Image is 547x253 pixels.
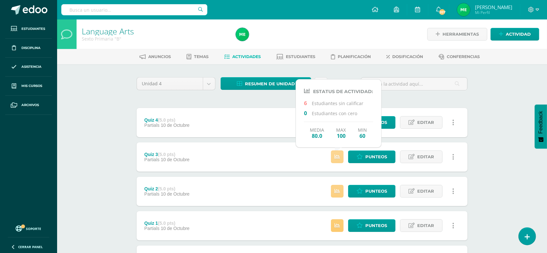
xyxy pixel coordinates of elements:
[161,123,189,128] span: 10 de Octubre
[417,116,434,128] span: Editar
[439,52,480,62] a: Conferencias
[161,157,189,162] span: 10 de Octubre
[142,78,198,90] span: Unidad 4
[310,127,324,139] div: Media
[144,186,189,191] div: Quiz 2
[417,151,434,163] span: Editar
[5,58,52,77] a: Asistencia
[144,117,189,123] div: Quiz 4
[158,186,176,191] strong: (5.0 pts)
[358,133,367,139] span: 60
[277,52,316,62] a: Estudiantes
[21,102,39,108] span: Archivos
[187,52,209,62] a: Temas
[26,226,42,231] span: Soporte
[82,36,228,42] div: Sexto Primaria 'B'
[338,54,371,59] span: Planificación
[365,220,387,232] span: Punteos
[236,28,249,41] img: a2535e102792dd4727d5fe42d999ccec.png
[144,191,160,197] span: Partials
[144,226,160,231] span: Partials
[310,133,324,139] span: 80.0
[144,221,189,226] div: Quiz 1
[21,83,42,89] span: Mis cursos
[361,78,467,90] input: Busca la actividad aquí...
[304,110,373,116] p: Estudiantes con cero
[304,110,312,116] span: 0
[82,26,134,37] a: Language Arts
[5,77,52,96] a: Mis cursos
[8,224,49,233] a: Soporte
[158,152,176,157] strong: (5.0 pts)
[245,78,295,90] span: Resumen de unidad
[158,221,176,226] strong: (5.0 pts)
[535,104,547,149] button: Feedback - Mostrar encuesta
[21,45,41,51] span: Disciplina
[61,4,207,15] input: Busca un usuario...
[331,52,371,62] a: Planificación
[336,133,346,139] span: 100
[21,64,42,69] span: Asistencia
[427,28,487,41] a: Herramientas
[304,88,373,94] h4: Estatus de Actividad:
[538,111,544,134] span: Feedback
[304,100,373,106] p: Estudiantes sin calificar
[365,151,387,163] span: Punteos
[457,3,470,16] img: a2535e102792dd4727d5fe42d999ccec.png
[161,226,189,231] span: 10 de Octubre
[5,39,52,58] a: Disciplina
[393,54,423,59] span: Dosificación
[348,151,395,163] a: Punteos
[161,191,189,197] span: 10 de Octubre
[5,96,52,115] a: Archivos
[286,54,316,59] span: Estudiantes
[475,10,512,15] span: Mi Perfil
[358,127,367,139] div: Min
[158,117,176,123] strong: (5.0 pts)
[443,28,479,40] span: Herramientas
[417,220,434,232] span: Editar
[194,54,209,59] span: Temas
[233,54,261,59] span: Actividades
[137,78,215,90] a: Unidad 4
[225,52,261,62] a: Actividades
[475,4,512,10] span: [PERSON_NAME]
[506,28,531,40] span: Actividad
[336,127,346,139] div: Max
[18,245,43,249] span: Cerrar panel
[491,28,539,41] a: Actividad
[21,26,45,31] span: Estudiantes
[348,185,395,198] a: Punteos
[144,157,160,162] span: Partials
[140,52,171,62] a: Anuncios
[348,219,395,232] a: Punteos
[387,52,423,62] a: Dosificación
[439,8,446,16] span: 207
[417,185,434,197] span: Editar
[5,19,52,39] a: Estudiantes
[221,77,311,90] a: Resumen de unidad
[144,123,160,128] span: Partials
[82,27,228,36] h1: Language Arts
[144,152,189,157] div: Quiz 3
[304,100,312,106] span: 6
[447,54,480,59] span: Conferencias
[365,185,387,197] span: Punteos
[149,54,171,59] span: Anuncios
